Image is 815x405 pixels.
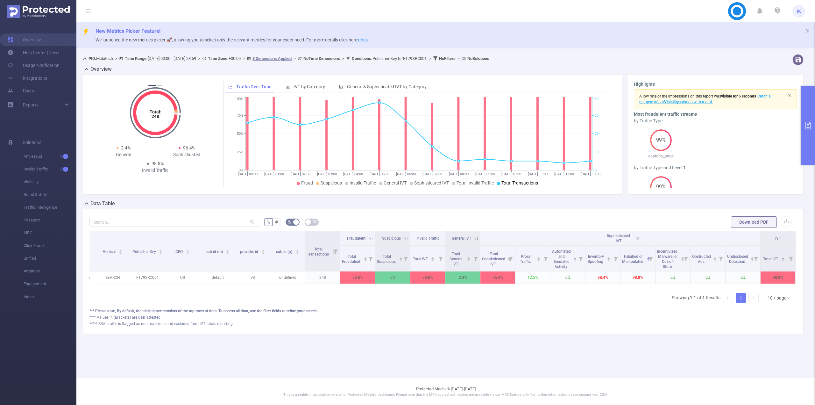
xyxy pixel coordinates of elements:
button: icon: close [788,92,791,99]
i: icon: bar-chart [339,84,344,89]
tspan: [DATE] 01:00 [264,172,284,176]
a: Users [8,84,34,97]
span: IK [797,5,801,18]
i: icon: caret-up [713,256,717,258]
div: Sort [186,249,190,253]
i: icon: caret-down [159,251,163,253]
li: 1 [736,293,746,303]
img: Protected Media [7,5,70,18]
span: Attention [24,265,76,278]
span: Incentivized, Malware, or Out-of-Store [657,249,678,269]
tspan: [DATE] 12:00 [554,172,574,176]
i: Filter menu [366,246,375,271]
tspan: Total: [149,109,161,114]
h2: Overview [90,65,112,73]
i: Filter menu [541,246,550,271]
a: 1 [736,293,746,303]
div: Sort [607,256,611,260]
div: Sort [467,256,471,260]
i: icon: bar-chart [286,84,290,89]
button: icon: close [805,27,810,34]
span: Total Invalid Traffic [457,180,494,185]
i: icon: caret-down [781,258,785,260]
i: icon: caret-up [226,249,230,251]
span: Video [24,290,76,303]
b: No Filters [439,56,456,61]
a: docs [358,37,368,42]
span: Total Sophisticated IVT [482,252,505,266]
span: A low rate of the impressions on this report [639,94,713,98]
button: 1 [148,85,156,86]
a: Usage Notification [8,59,60,72]
span: 96.4% [183,145,195,150]
p: 98.8% [410,271,445,284]
span: Sophisticated IVT [414,180,449,185]
span: Inventory Spoofing [588,254,604,264]
tspan: 0% [239,168,243,172]
a: Integrations [8,72,47,84]
i: icon: thunderbolt [83,29,89,35]
span: Unified [24,252,76,265]
span: Click Fraud [24,239,76,252]
i: icon: caret-up [573,256,577,258]
b: visible for 5 seconds [721,94,756,98]
i: icon: left [726,296,730,300]
i: Filter menu [506,246,515,271]
tspan: [DATE] 08:00 [449,172,469,176]
tspan: [DATE] 05:00 [370,172,389,176]
li: Previous Page [723,293,733,303]
div: ***** SSAI traffic is flagged as non-malicious and excluded from IVT totals reporting [89,321,797,327]
span: Traffic Intelligence [24,201,76,214]
i: Filter menu [576,246,585,271]
i: Filter menu [331,231,340,271]
span: General IVT [384,180,407,185]
b: PID: [89,56,96,61]
span: MRC [24,227,76,239]
span: > [340,56,346,61]
tspan: 40 [595,97,599,101]
footer: Protected Media © [DATE]-[DATE] [76,378,815,405]
span: Total General IVT [450,252,462,266]
span: We launched the new metrics picker 🚀, allowing you to select only the relevant metrics for your e... [96,37,368,42]
span: General & Sophisticated IVT by Category [347,84,427,89]
p: FT79SRC001 [130,271,165,284]
b: No Solutions [467,56,489,61]
b: No Time Dimensions [303,56,340,61]
span: > [456,56,462,61]
i: icon: table [313,220,316,224]
i: icon: caret-up [399,256,402,258]
p: 0% [691,271,725,284]
i: icon: caret-down [226,251,230,253]
tspan: [DATE] 00:00 [238,172,258,176]
tspan: [DATE] 07:00 [422,172,442,176]
span: 98.8% [152,161,164,166]
span: Total Fraudulent [342,254,361,264]
i: icon: close [788,94,791,98]
span: Vertical [103,250,117,254]
b: Most fraudulent traffic streams [634,112,697,117]
tspan: [DATE] 04:00 [343,172,363,176]
i: icon: caret-down [399,258,402,260]
i: icon: caret-up [261,249,265,251]
span: Obstructed Ads [692,254,711,264]
span: Mobitech [DATE] 00:00 - [DATE] 23:59 +00:00 [83,56,489,61]
span: Publisher Key [132,250,157,254]
h3: Highlights [634,81,797,88]
i: icon: caret-up [467,256,471,258]
i: icon: caret-up [681,256,684,258]
a: Help Center (New) [8,46,59,59]
i: icon: caret-down [119,251,122,253]
p: 248 [305,271,340,284]
span: Solutions [23,136,41,149]
span: Suspicious [382,236,401,241]
p: 98.8% [340,271,375,284]
a: Overview [8,33,41,46]
span: Total IVT [763,257,779,261]
span: Anti-Fraud [24,150,76,163]
i: icon: caret-down [295,251,299,253]
tspan: 248 [152,114,159,119]
span: Brand Safety [24,188,76,201]
i: icon: line-chart [228,84,233,89]
i: Filter menu [401,246,410,271]
h2: Data Table [90,200,115,207]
